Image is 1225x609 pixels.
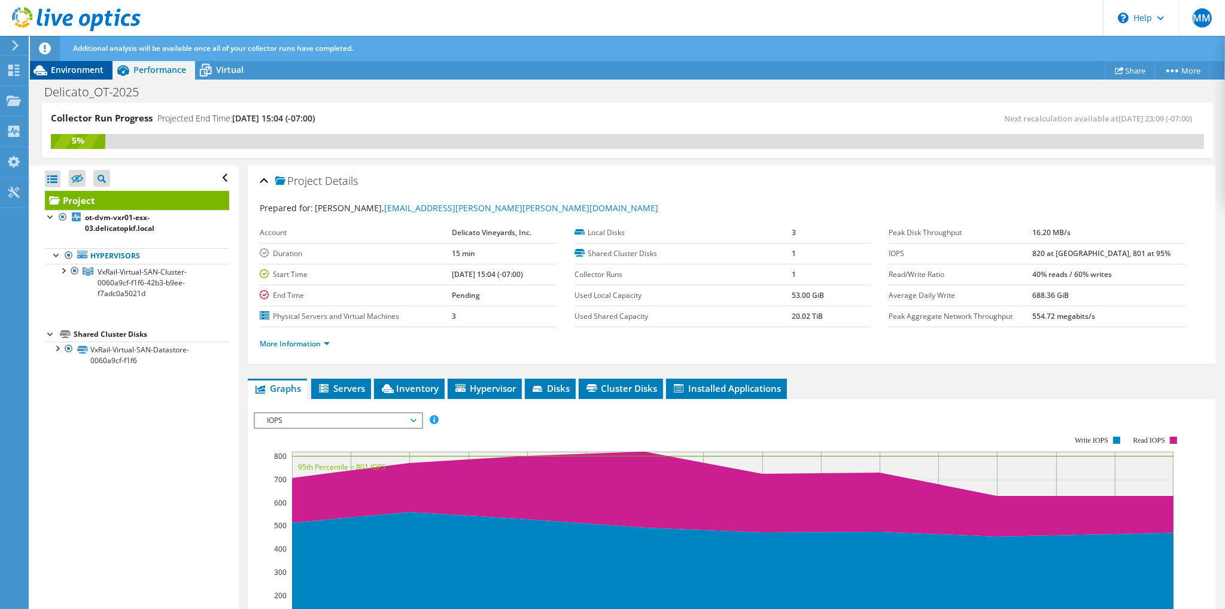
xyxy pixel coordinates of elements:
span: [DATE] 23:09 (-07:00) [1118,113,1192,124]
label: Start Time [260,269,451,281]
span: Hypervisor [454,382,516,394]
h4: Projected End Time: [157,112,315,125]
div: 5% [51,134,105,147]
a: Hypervisors [45,248,229,264]
a: ot-dvm-vxr01-esx-03.delicatopkf.local [45,210,229,236]
text: 500 [274,520,287,531]
span: Installed Applications [672,382,781,394]
text: 700 [274,474,287,485]
span: Project [275,175,322,187]
b: 820 at [GEOGRAPHIC_DATA], 801 at 95% [1032,248,1171,258]
label: Duration [260,248,451,260]
a: Share [1105,61,1155,80]
text: Write IOPS [1075,436,1109,444]
span: Inventory [380,382,439,394]
b: 40% reads / 60% writes [1032,269,1112,279]
span: Virtual [216,64,244,75]
text: 600 [274,498,287,508]
span: IOPS [261,413,415,428]
a: [EMAIL_ADDRESS][PERSON_NAME][PERSON_NAME][DOMAIN_NAME] [384,202,658,214]
label: Used Shared Capacity [574,310,792,322]
b: 16.20 MB/s [1032,227,1071,237]
label: Account [260,227,451,239]
span: VxRail-Virtual-SAN-Cluster-0060a9cf-f1f6-42b3-b9ee-f7adc0a5021d [98,267,187,299]
label: End Time [260,290,451,302]
label: Physical Servers and Virtual Machines [260,310,451,322]
text: Read IOPS [1133,436,1166,444]
span: Additional analysis will be available once all of your collector runs have completed. [73,43,353,53]
span: Performance [133,64,186,75]
span: Environment [51,64,104,75]
label: Shared Cluster Disks [574,248,792,260]
a: More [1154,61,1210,80]
span: Disks [531,382,570,394]
text: 400 [274,544,287,554]
b: 20.02 TiB [792,311,823,321]
span: Next recalculation available at [1004,113,1198,124]
b: 1 [792,269,796,279]
b: Delicato Vineyards, Inc. [452,227,531,237]
label: Local Disks [574,227,792,239]
a: More Information [260,339,330,349]
text: 300 [274,567,287,577]
label: Prepared for: [260,202,313,214]
span: Servers [317,382,365,394]
a: VxRail-Virtual-SAN-Datastore-0060a9cf-f1f6 [45,342,229,368]
span: [DATE] 15:04 (-07:00) [232,112,315,124]
b: ot-dvm-vxr01-esx-03.delicatopkf.local [85,212,154,233]
span: Details [325,173,358,188]
h1: Delicato_OT-2025 [39,86,157,99]
span: Graphs [254,382,301,394]
label: Peak Aggregate Network Throughput [889,310,1032,322]
a: Project [45,191,229,210]
b: [DATE] 15:04 (-07:00) [452,269,523,279]
b: 1 [792,248,796,258]
span: Cluster Disks [585,382,657,394]
text: 200 [274,590,287,601]
text: 95th Percentile = 801 IOPS [298,462,386,472]
label: Read/Write Ratio [889,269,1032,281]
label: Collector Runs [574,269,792,281]
label: Peak Disk Throughput [889,227,1032,239]
div: Shared Cluster Disks [74,327,229,342]
a: VxRail-Virtual-SAN-Cluster-0060a9cf-f1f6-42b3-b9ee-f7adc0a5021d [45,264,229,301]
label: Used Local Capacity [574,290,792,302]
label: Average Daily Write [889,290,1032,302]
svg: \n [1118,13,1129,23]
b: 15 min [452,248,475,258]
span: MM [1193,8,1212,28]
b: 3 [452,311,456,321]
b: 554.72 megabits/s [1032,311,1095,321]
b: 688.36 GiB [1032,290,1069,300]
b: 53.00 GiB [792,290,824,300]
b: Pending [452,290,480,300]
span: [PERSON_NAME], [315,202,658,214]
text: 800 [274,451,287,461]
label: IOPS [889,248,1032,260]
b: 3 [792,227,796,237]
